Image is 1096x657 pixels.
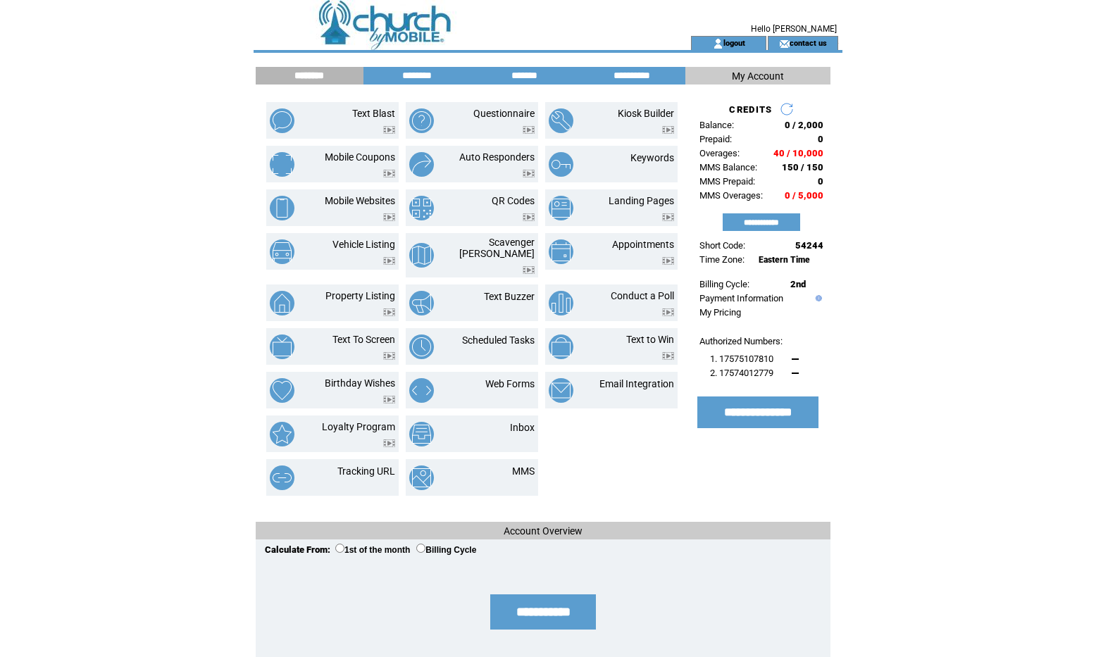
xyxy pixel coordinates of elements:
[549,239,573,264] img: appointments.png
[710,353,773,364] span: 1. 17575107810
[325,377,395,389] a: Birthday Wishes
[699,120,734,130] span: Balance:
[484,291,535,302] a: Text Buzzer
[773,148,823,158] span: 40 / 10,000
[270,465,294,490] img: tracking-url.png
[630,152,674,163] a: Keywords
[732,70,784,82] span: My Account
[611,290,674,301] a: Conduct a Poll
[790,38,827,47] a: contact us
[782,162,823,173] span: 150 / 150
[699,134,732,144] span: Prepaid:
[383,439,395,447] img: video.png
[335,545,410,555] label: 1st of the month
[510,422,535,433] a: Inbox
[549,152,573,177] img: keywords.png
[409,291,434,315] img: text-buzzer.png
[699,293,783,304] a: Payment Information
[270,152,294,177] img: mobile-coupons.png
[409,152,434,177] img: auto-responders.png
[818,134,823,144] span: 0
[504,525,583,537] span: Account Overview
[383,213,395,221] img: video.png
[699,162,757,173] span: MMS Balance:
[337,465,395,477] a: Tracking URL
[383,257,395,265] img: video.png
[523,266,535,274] img: video.png
[662,257,674,265] img: video.png
[699,254,745,265] span: Time Zone:
[409,196,434,220] img: qr-codes.png
[549,196,573,220] img: landing-pages.png
[812,295,822,301] img: help.gif
[325,290,395,301] a: Property Listing
[383,396,395,403] img: video.png
[549,108,573,133] img: kiosk-builder.png
[409,422,434,446] img: inbox.png
[626,334,674,345] a: Text to Win
[325,195,395,206] a: Mobile Websites
[473,108,535,119] a: Questionnaire
[609,195,674,206] a: Landing Pages
[383,352,395,360] img: video.png
[352,108,395,119] a: Text Blast
[818,176,823,187] span: 0
[325,151,395,163] a: Mobile Coupons
[523,213,535,221] img: video.png
[485,378,535,389] a: Web Forms
[549,378,573,403] img: email-integration.png
[270,334,294,359] img: text-to-screen.png
[459,151,535,163] a: Auto Responders
[523,170,535,177] img: video.png
[409,465,434,490] img: mms.png
[523,126,535,134] img: video.png
[699,279,749,289] span: Billing Cycle:
[599,378,674,389] a: Email Integration
[409,334,434,359] img: scheduled-tasks.png
[662,352,674,360] img: video.png
[459,237,535,259] a: Scavenger [PERSON_NAME]
[699,176,755,187] span: MMS Prepaid:
[549,291,573,315] img: conduct-a-poll.png
[662,213,674,221] img: video.png
[416,545,476,555] label: Billing Cycle
[270,378,294,403] img: birthday-wishes.png
[383,170,395,177] img: video.png
[785,120,823,130] span: 0 / 2,000
[332,334,395,345] a: Text To Screen
[270,108,294,133] img: text-blast.png
[779,38,790,49] img: contact_us_icon.gif
[409,108,434,133] img: questionnaire.png
[713,38,723,49] img: account_icon.gif
[335,544,344,553] input: 1st of the month
[662,126,674,134] img: video.png
[383,126,395,134] img: video.png
[265,544,330,555] span: Calculate From:
[383,308,395,316] img: video.png
[795,240,823,251] span: 54244
[416,544,425,553] input: Billing Cycle
[512,465,535,477] a: MMS
[492,195,535,206] a: QR Codes
[612,239,674,250] a: Appointments
[662,308,674,316] img: video.png
[751,24,837,34] span: Hello [PERSON_NAME]
[332,239,395,250] a: Vehicle Listing
[790,279,806,289] span: 2nd
[699,148,740,158] span: Overages:
[699,307,741,318] a: My Pricing
[710,368,773,378] span: 2. 17574012779
[462,334,535,346] a: Scheduled Tasks
[699,336,783,346] span: Authorized Numbers:
[785,190,823,201] span: 0 / 5,000
[409,243,434,268] img: scavenger-hunt.png
[699,190,763,201] span: MMS Overages:
[270,239,294,264] img: vehicle-listing.png
[729,104,772,115] span: CREDITS
[699,240,745,251] span: Short Code:
[759,255,810,265] span: Eastern Time
[409,378,434,403] img: web-forms.png
[270,291,294,315] img: property-listing.png
[322,421,395,432] a: Loyalty Program
[549,334,573,359] img: text-to-win.png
